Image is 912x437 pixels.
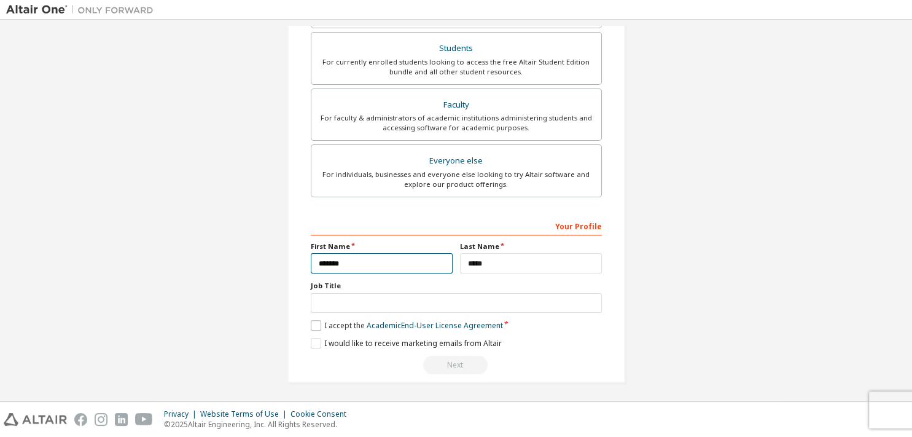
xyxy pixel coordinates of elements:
img: Altair One [6,4,160,16]
div: Read and acccept EULA to continue [311,356,602,374]
div: Privacy [164,409,200,419]
div: Students [319,40,594,57]
label: I would like to receive marketing emails from Altair [311,338,502,348]
div: Cookie Consent [290,409,354,419]
div: Everyone else [319,152,594,170]
p: © 2025 Altair Engineering, Inc. All Rights Reserved. [164,419,354,430]
div: Your Profile [311,216,602,235]
label: Job Title [311,281,602,291]
div: For currently enrolled students looking to access the free Altair Student Edition bundle and all ... [319,57,594,77]
label: First Name [311,242,453,251]
div: For individuals, businesses and everyone else looking to try Altair software and explore our prod... [319,170,594,189]
img: instagram.svg [95,413,107,426]
div: Faculty [319,96,594,114]
img: linkedin.svg [115,413,128,426]
img: facebook.svg [74,413,87,426]
label: I accept the [311,320,503,331]
img: youtube.svg [135,413,153,426]
img: altair_logo.svg [4,413,67,426]
div: Website Terms of Use [200,409,290,419]
div: For faculty & administrators of academic institutions administering students and accessing softwa... [319,113,594,133]
label: Last Name [460,242,602,251]
a: Academic End-User License Agreement [367,320,503,331]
